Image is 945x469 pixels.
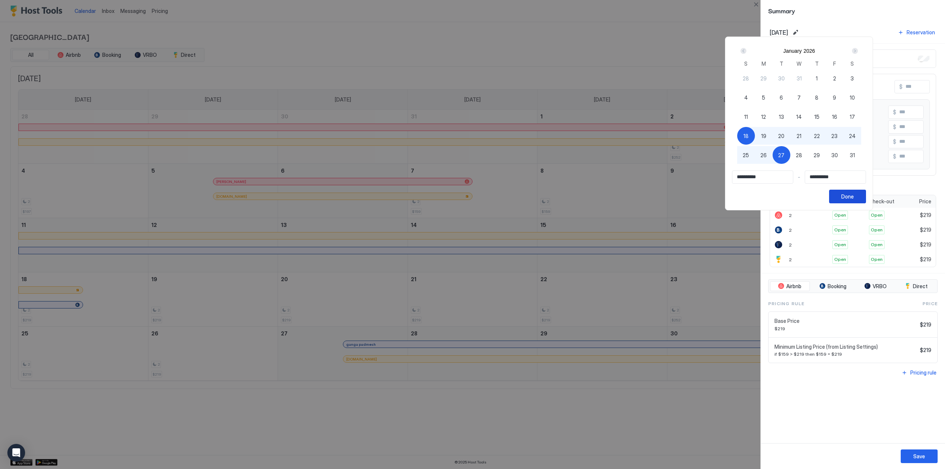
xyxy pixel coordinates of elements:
span: 20 [778,132,784,140]
button: 15 [808,108,826,125]
span: 12 [761,113,766,121]
button: 11 [737,108,755,125]
span: M [762,60,766,68]
button: 24 [843,127,861,145]
span: T [780,60,783,68]
span: 2 [833,75,836,82]
button: 5 [755,89,773,106]
button: 1 [808,69,826,87]
button: 26 [755,146,773,164]
span: 30 [831,151,838,159]
span: 8 [815,94,818,101]
span: 31 [850,151,855,159]
span: 18 [743,132,749,140]
button: 23 [826,127,843,145]
button: Next [849,46,859,55]
span: 19 [761,132,766,140]
button: 20 [773,127,790,145]
span: W [797,60,801,68]
input: Input Field [732,171,793,183]
button: 30 [826,146,843,164]
span: 11 [744,113,748,121]
span: 24 [849,132,856,140]
span: 26 [760,151,767,159]
span: 29 [760,75,767,82]
button: 9 [826,89,843,106]
span: S [850,60,854,68]
button: 29 [755,69,773,87]
span: 28 [743,75,749,82]
button: 3 [843,69,861,87]
span: 3 [850,75,854,82]
button: 25 [737,146,755,164]
button: 10 [843,89,861,106]
button: 22 [808,127,826,145]
span: 9 [833,94,836,101]
button: 17 [843,108,861,125]
button: 6 [773,89,790,106]
button: 7 [790,89,808,106]
span: F [833,60,836,68]
button: 31 [843,146,861,164]
span: 10 [850,94,855,101]
span: 16 [832,113,837,121]
button: 27 [773,146,790,164]
button: Prev [739,46,749,55]
span: T [815,60,819,68]
span: 29 [814,151,820,159]
button: 8 [808,89,826,106]
span: 13 [779,113,784,121]
button: 29 [808,146,826,164]
button: 2 [826,69,843,87]
button: 16 [826,108,843,125]
button: 2026 [804,48,815,54]
span: 1 [816,75,818,82]
button: 4 [737,89,755,106]
span: - [798,174,800,180]
span: 7 [797,94,801,101]
button: 31 [790,69,808,87]
span: 21 [797,132,801,140]
span: 31 [797,75,802,82]
span: 5 [762,94,765,101]
span: 15 [814,113,819,121]
span: S [744,60,748,68]
span: 17 [850,113,855,121]
button: 12 [755,108,773,125]
button: January [783,48,802,54]
span: 4 [744,94,748,101]
span: 27 [778,151,784,159]
div: Done [841,193,854,200]
button: 19 [755,127,773,145]
span: 23 [831,132,838,140]
button: 30 [773,69,790,87]
input: Input Field [805,171,866,183]
span: 25 [743,151,749,159]
span: 14 [796,113,802,121]
button: 28 [737,69,755,87]
span: 28 [796,151,802,159]
div: Open Intercom Messenger [7,444,25,462]
button: 18 [737,127,755,145]
span: 6 [780,94,783,101]
button: 28 [790,146,808,164]
button: 21 [790,127,808,145]
button: 14 [790,108,808,125]
button: 13 [773,108,790,125]
span: 22 [814,132,820,140]
span: 30 [778,75,785,82]
button: Done [829,190,866,203]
